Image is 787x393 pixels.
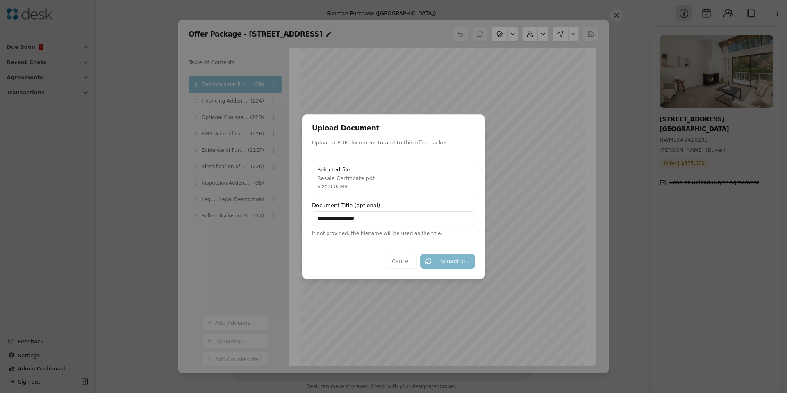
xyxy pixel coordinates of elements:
[317,183,470,191] p: Size: 0.02 MB
[312,125,475,132] h2: Upload Document
[317,174,470,183] p: Resale Certificate.pdf
[312,203,475,208] label: Document Title (optional)
[317,165,470,174] p: Selected file:
[312,229,475,238] p: If not provided, the filename will be used as the title.
[312,138,475,147] p: Upload a PDF document to add to this offer packet.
